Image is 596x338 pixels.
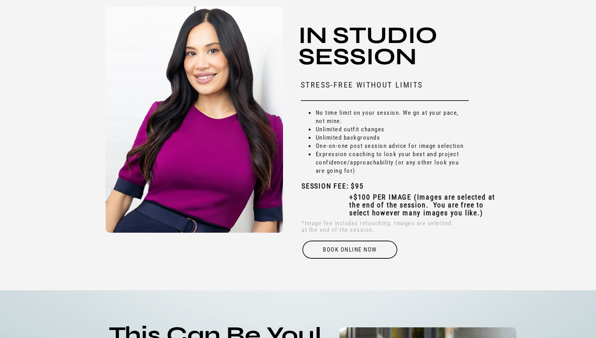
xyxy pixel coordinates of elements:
[302,220,456,235] h3: *Image fee includes retouching. Images are selected at the end of the session.
[483,27,528,41] a: Outdoor Portrait (i.e. Senior, Family)
[505,11,525,18] a: BLOG
[302,182,364,190] b: SESSION FEE: $95
[315,125,469,134] li: Unlimited outfit changes
[315,142,469,150] li: One-on-one post session advice for image selection
[315,150,469,175] li: Expression coaching to look your best and project confidence/approachability (or any other look y...
[315,134,469,142] li: Unlimited backgrounds
[311,11,345,18] a: HOME
[315,109,469,125] li: No time limit on your session. We go at your pace, not mine.
[349,11,418,18] a: PORTFOLIO & PRICING
[302,241,398,259] a: Book online Now
[349,193,495,217] b: +$100 PER IMAGE (Images are selected at the end of the session. You are free to select however ma...
[428,11,461,18] a: ABOUT US
[470,11,502,18] a: CONTACT
[301,80,464,93] h1: Stress-Free without Limits
[298,25,488,70] h3: In Studio SEssion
